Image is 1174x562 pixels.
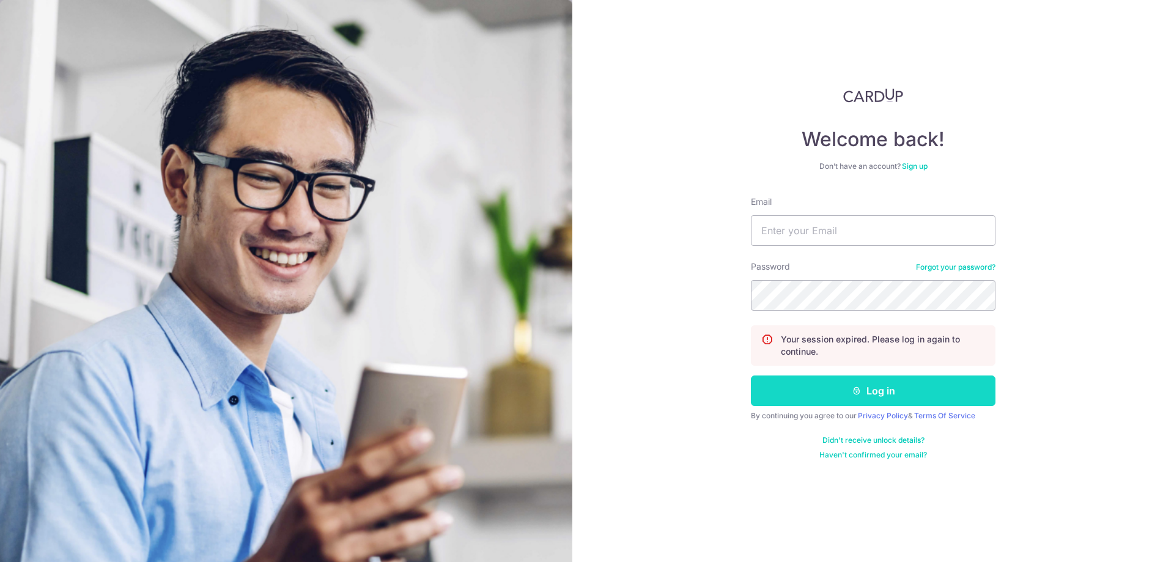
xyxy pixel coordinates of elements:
img: CardUp Logo [843,88,903,103]
button: Log in [751,375,995,406]
a: Haven't confirmed your email? [819,450,927,460]
label: Password [751,261,790,273]
a: Privacy Policy [858,411,908,420]
p: Your session expired. Please log in again to continue. [781,333,985,358]
input: Enter your Email [751,215,995,246]
a: Didn't receive unlock details? [822,435,925,445]
label: Email [751,196,772,208]
a: Forgot your password? [916,262,995,272]
a: Terms Of Service [914,411,975,420]
div: Don’t have an account? [751,161,995,171]
h4: Welcome back! [751,127,995,152]
div: By continuing you agree to our & [751,411,995,421]
a: Sign up [902,161,928,171]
